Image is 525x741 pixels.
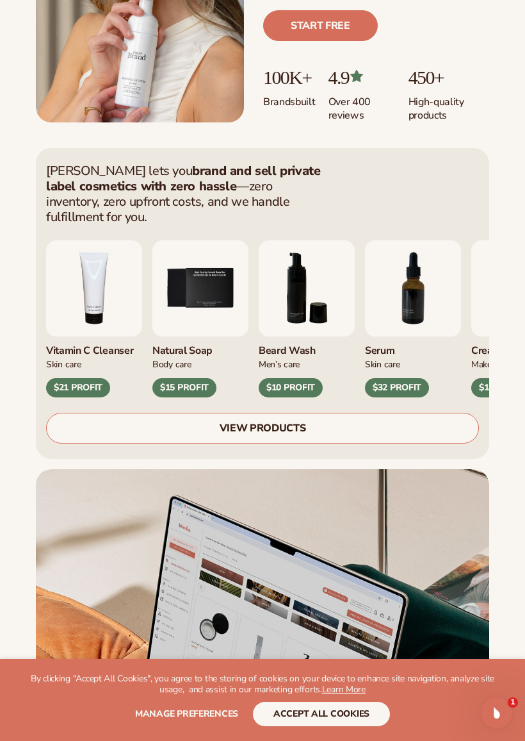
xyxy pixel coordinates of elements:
[152,337,248,358] div: Natural Soap
[46,378,110,397] div: $21 PROFIT
[365,240,461,398] div: 7 / 9
[481,697,512,728] iframe: Intercom live chat
[263,10,378,41] a: Start free
[259,357,355,370] div: Men’s Care
[508,697,518,708] span: 1
[26,674,499,695] p: By clicking "Accept All Cookies", you agree to the storing of cookies on your device to enhance s...
[253,702,390,726] button: accept all cookies
[135,708,238,720] span: Manage preferences
[259,240,355,398] div: 6 / 9
[408,67,489,88] p: 450+
[46,163,321,225] p: [PERSON_NAME] lets you —zero inventory, zero upfront costs, and we handle fulfillment for you.
[328,88,396,122] p: Over 400 reviews
[322,683,366,695] a: Learn More
[46,413,479,444] a: VIEW PRODUCTS
[263,88,316,109] p: Brands built
[46,240,142,398] div: 4 / 9
[46,240,142,337] img: Vitamin c cleanser.
[365,378,429,397] div: $32 PROFIT
[408,88,489,122] p: High-quality products
[259,240,355,337] img: Foaming beard wash.
[46,162,320,195] strong: brand and sell private label cosmetics with zero hassle
[152,378,216,397] div: $15 PROFIT
[328,67,396,88] p: 4.9
[259,337,355,358] div: Beard Wash
[46,337,142,358] div: Vitamin C Cleanser
[365,357,461,370] div: Skin Care
[46,357,142,370] div: Skin Care
[152,357,248,370] div: Body Care
[365,240,461,337] img: Collagen and retinol serum.
[259,378,323,397] div: $10 PROFIT
[152,240,248,337] img: Nature bar of soap.
[365,337,461,358] div: Serum
[135,702,238,726] button: Manage preferences
[263,67,316,88] p: 100K+
[152,240,248,398] div: 5 / 9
